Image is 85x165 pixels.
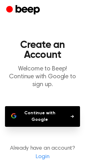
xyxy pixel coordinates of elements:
[5,40,80,60] h1: Create an Account
[6,153,79,161] a: Login
[6,4,41,16] a: Beep
[5,144,80,161] p: Already have an account?
[5,65,80,89] p: Welcome to Beep! Continue with Google to sign up.
[5,106,80,127] button: Continue with Google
